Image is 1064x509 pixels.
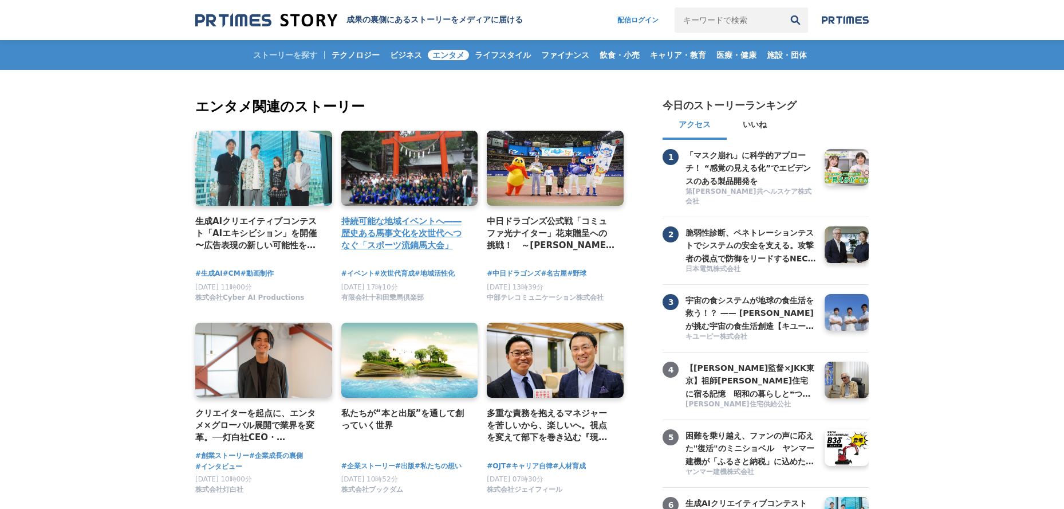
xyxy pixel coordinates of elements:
a: [PERSON_NAME]住宅供給公社 [685,400,816,410]
a: 日本電気株式会社 [685,264,816,275]
span: キユーピー株式会社 [685,332,747,342]
a: #中日ドラゴンズ [487,268,541,279]
h3: 脆弱性診断、ペネトレーションテストでシステムの安全を支える。攻撃者の視点で防御をリードするNECの「リスクハンティングチーム」 [685,226,816,265]
span: 3 [663,294,679,310]
span: 有限会社十和田乗馬倶楽部 [341,293,424,303]
a: #イベント [341,268,375,279]
a: #地域活性化 [415,268,455,279]
a: 中日ドラゴンズ公式戦「コミュファ光ナイター」花束贈呈への挑戦！ ～[PERSON_NAME]と[PERSON_NAME]の裏側に密着～ [487,215,614,252]
a: 施設・団体 [762,40,811,70]
span: キャリア・教育 [645,50,711,60]
a: キユーピー株式会社 [685,332,816,343]
input: キーワードで検索 [675,7,783,33]
h3: 「マスク崩れ」に科学的アプローチ！ “感覚の見える化”でエビデンスのある製品開発を [685,149,816,187]
span: 日本電気株式会社 [685,264,740,274]
span: 1 [663,149,679,165]
button: アクセス [663,112,727,140]
a: ビジネス [385,40,427,70]
span: 株式会社灯白社 [195,485,243,495]
span: 株式会社Cyber AI Productions [195,293,304,303]
a: #企業ストーリー [341,461,395,472]
a: 持続可能な地域イベントへ――歴史ある馬事文化を次世代へつなぐ「スポーツ流鏑馬大会」 [341,215,469,252]
span: [DATE] 10時00分 [195,475,252,483]
a: ヤンマー建機株式会社 [685,467,816,478]
a: 株式会社Cyber AI Productions [195,296,304,304]
span: [DATE] 07時30分 [487,475,543,483]
a: 株式会社ジェイフィール [487,488,562,496]
a: #OJT [487,461,506,472]
a: ライフスタイル [470,40,535,70]
a: テクノロジー [327,40,384,70]
a: エンタメ [428,40,469,70]
span: 施設・団体 [762,50,811,60]
a: #創業ストーリー [195,451,249,461]
h3: 宇宙の食システムが地球の食生活を救う！？ —— [PERSON_NAME]が挑む宇宙の食生活創造【キユーピー ミライ研究員】 [685,294,816,332]
span: 飲食・小売 [595,50,644,60]
span: エンタメ [428,50,469,60]
a: 【[PERSON_NAME]監督×JKK東京】祖師[PERSON_NAME]住宅に宿る記憶 昭和の暮らしと❝つながり❞が描く、これからの住まいのかたち [685,362,816,398]
a: クリエイターを起点に、エンタメ×グローバル展開で業界を変革。──灯白社CEO・[PERSON_NAME]が挑む「クリエイターが世界で活躍するための挑戦」 [195,407,323,444]
h2: 今日のストーリーランキング [663,99,797,112]
a: #人材育成 [553,461,586,472]
a: 多重な責務を抱えるマネジャーを苦しいから、楽しいへ。視点を変えて部下を巻き込む『現代[PERSON_NAME]の入門書』出版の裏側。 [487,407,614,444]
a: 有限会社十和田乗馬倶楽部 [341,296,424,304]
a: 株式会社ブックダム [341,488,403,496]
span: ファイナンス [537,50,594,60]
a: #生成AI [195,268,223,279]
span: [DATE] 13時39分 [487,283,543,291]
a: #インタビュー [195,461,242,472]
a: #企業成長の裏側 [249,451,303,461]
button: いいね [727,112,783,140]
span: 4 [663,362,679,378]
h3: 困難を乗り越え、ファンの声に応えた"復活"のミニショベル ヤンマー建機が「ふるさと納税」に込めた、ものづくりへの誇りと地域への想い [685,429,816,468]
a: #次世代育成 [375,268,415,279]
a: #名古屋 [541,268,567,279]
h1: 成果の裏側にあるストーリーをメディアに届ける [346,15,523,25]
a: 脆弱性診断、ペネトレーションテストでシステムの安全を支える。攻撃者の視点で防御をリードするNECの「リスクハンティングチーム」 [685,226,816,263]
a: 中部テレコミュニケーション株式会社 [487,296,604,304]
span: 2 [663,226,679,242]
a: ファイナンス [537,40,594,70]
a: 医療・健康 [712,40,761,70]
span: ライフスタイル [470,50,535,60]
h4: 生成AIクリエイティブコンテスト「AIエキシビション」を開催 〜広告表現の新しい可能性を探る〜 [195,215,323,252]
a: 株式会社灯白社 [195,488,243,496]
a: 成果の裏側にあるストーリーをメディアに届ける 成果の裏側にあるストーリーをメディアに届ける [195,13,523,28]
h3: 【[PERSON_NAME]監督×JKK東京】祖師[PERSON_NAME]住宅に宿る記憶 昭和の暮らしと❝つながり❞が描く、これからの住まいのかたち [685,362,816,400]
span: ビジネス [385,50,427,60]
a: 困難を乗り越え、ファンの声に応えた"復活"のミニショベル ヤンマー建機が「ふるさと納税」に込めた、ものづくりへの誇りと地域への想い [685,429,816,466]
a: 飲食・小売 [595,40,644,70]
a: #キャリア自律 [506,461,553,472]
a: キャリア・教育 [645,40,711,70]
span: 株式会社ジェイフィール [487,485,562,495]
span: [PERSON_NAME]住宅供給公社 [685,400,791,409]
img: 成果の裏側にあるストーリーをメディアに届ける [195,13,337,28]
a: #出版 [395,461,415,472]
button: 検索 [783,7,808,33]
span: 株式会社ブックダム [341,485,403,495]
a: 「マスク崩れ」に科学的アプローチ！ “感覚の見える化”でエビデンスのある製品開発を [685,149,816,186]
a: 私たちが“本と出版”を通して創っていく世界 [341,407,469,432]
span: 5 [663,429,679,445]
img: prtimes [822,15,869,25]
a: #野球 [567,268,586,279]
span: #CM [223,268,241,279]
a: 宇宙の食システムが地球の食生活を救う！？ —— [PERSON_NAME]が挑む宇宙の食生活創造【キユーピー ミライ研究員】 [685,294,816,331]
